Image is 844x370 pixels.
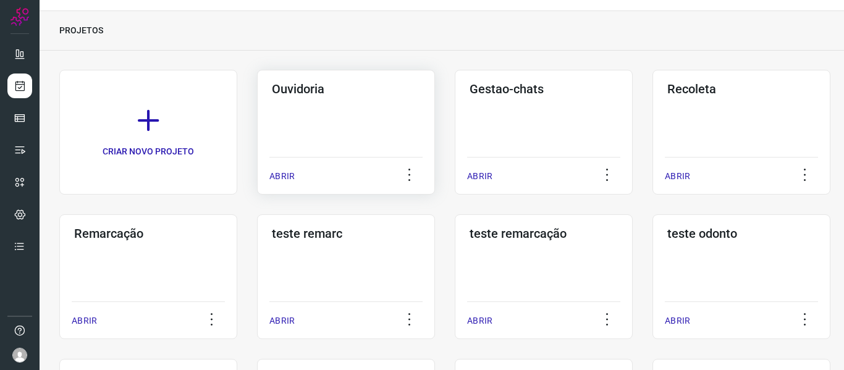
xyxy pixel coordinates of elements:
p: ABRIR [269,314,295,327]
img: Logo [11,7,29,26]
p: ABRIR [665,314,690,327]
p: ABRIR [269,170,295,183]
p: ABRIR [467,314,492,327]
h3: Recoleta [667,82,816,96]
p: ABRIR [467,170,492,183]
h3: teste remarc [272,226,420,241]
h3: teste remarcação [470,226,618,241]
h3: Ouvidoria [272,82,420,96]
p: ABRIR [665,170,690,183]
p: CRIAR NOVO PROJETO [103,145,194,158]
p: PROJETOS [59,24,103,37]
h3: teste odonto [667,226,816,241]
h3: Gestao-chats [470,82,618,96]
img: avatar-user-boy.jpg [12,348,27,363]
h3: Remarcação [74,226,222,241]
p: ABRIR [72,314,97,327]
